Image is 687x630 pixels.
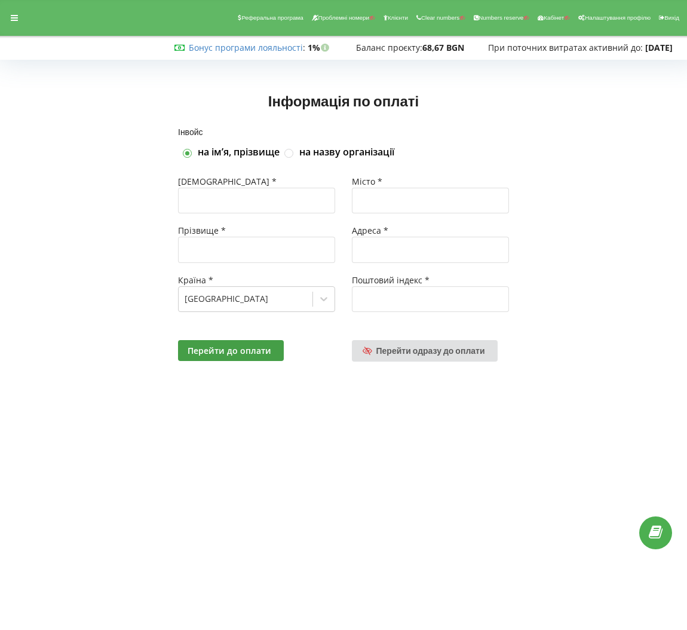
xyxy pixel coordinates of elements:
[352,340,498,362] a: Перейти одразу до оплати
[318,14,369,21] span: Проблемні номери
[645,42,673,53] strong: [DATE]
[544,14,564,21] span: Кабінет
[268,92,419,109] span: Інформація по оплаті
[178,127,203,137] span: Інвойс
[664,14,679,21] span: Вихід
[352,225,388,236] span: Адреса *
[421,14,459,21] span: Clear numbers
[241,14,303,21] span: Реферальна програма
[299,146,394,159] label: на назву організації
[479,14,523,21] span: Numbers reserve
[178,340,284,361] button: Перейти до оплати
[178,225,226,236] span: Прізвище *
[308,42,332,53] strong: 1%
[178,274,213,286] span: Країна *
[388,14,408,21] span: Клієнти
[356,42,422,53] span: Баланс проєкту:
[188,345,271,356] span: Перейти до оплати
[376,345,485,356] span: Перейти одразу до оплати
[585,14,651,21] span: Налаштування профілю
[189,42,303,53] a: Бонус програми лояльності
[352,176,382,187] span: Місто *
[189,42,305,53] span: :
[178,176,277,187] span: [DEMOGRAPHIC_DATA] *
[422,42,464,53] strong: 68,67 BGN
[352,274,430,286] span: Поштовий індекс *
[198,146,280,159] label: на імʼя, прізвище
[488,42,643,53] span: При поточних витратах активний до:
